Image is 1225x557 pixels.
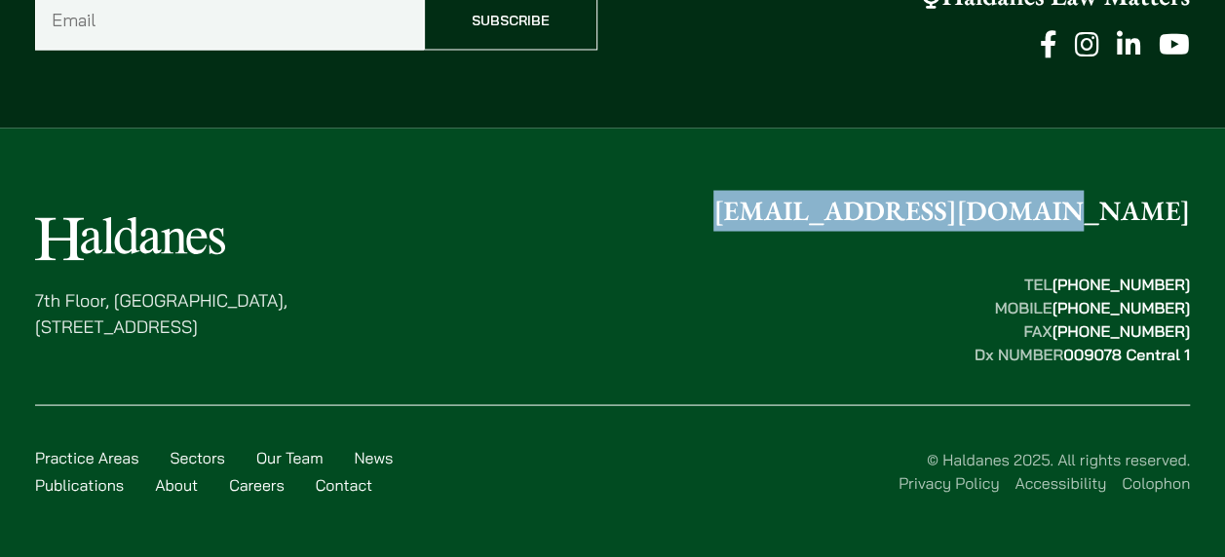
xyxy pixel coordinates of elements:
a: Practice Areas [35,447,138,466]
strong: TEL MOBILE FAX Dx NUMBER [975,274,1190,363]
a: Accessibility [1014,472,1106,492]
a: Careers [229,474,285,494]
img: Logo of Haldanes [35,216,225,260]
a: Publications [35,474,124,494]
p: 7th Floor, [GEOGRAPHIC_DATA], [STREET_ADDRESS] [35,286,287,339]
a: [EMAIL_ADDRESS][DOMAIN_NAME] [713,193,1190,228]
a: Our Team [256,447,324,466]
mark: [PHONE_NUMBER] [1052,274,1190,293]
a: Colophon [1122,472,1190,492]
a: Privacy Policy [899,472,999,492]
a: News [354,447,393,466]
a: About [155,474,198,494]
a: Contact [316,474,372,494]
mark: [PHONE_NUMBER] [1052,297,1190,316]
a: Sectors [170,447,224,466]
mark: 009078 Central 1 [1063,344,1190,363]
mark: [PHONE_NUMBER] [1052,320,1190,340]
div: © Haldanes 2025. All rights reserved. [420,447,1190,494]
